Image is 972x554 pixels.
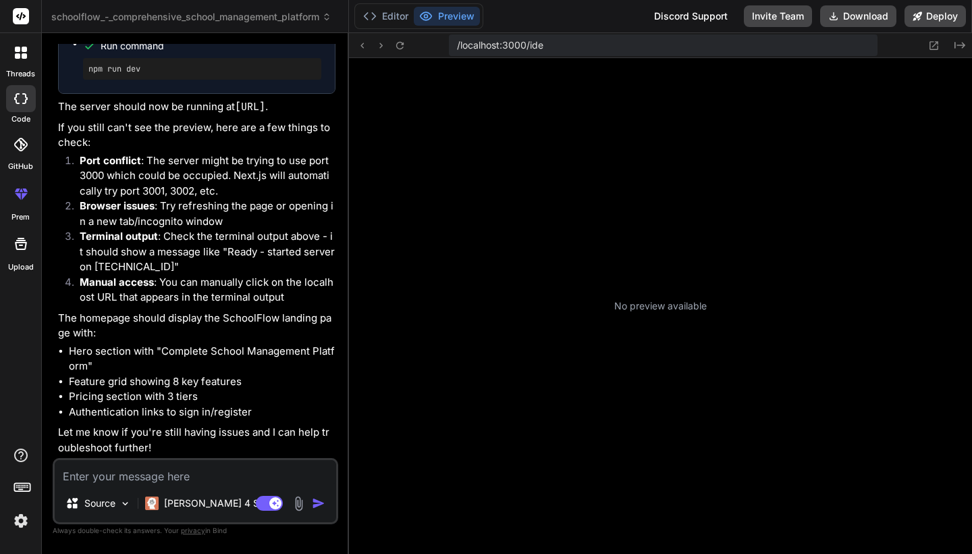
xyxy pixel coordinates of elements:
[53,524,338,537] p: Always double-check its answers. Your in Bind
[414,7,480,26] button: Preview
[646,5,736,27] div: Discord Support
[905,5,966,27] button: Deploy
[8,261,34,273] label: Upload
[69,405,335,420] li: Authentication links to sign in/register
[80,153,335,199] p: : The server might be trying to use port 3000 which could be occupied. Next.js will automatically...
[101,39,321,53] span: Run command
[51,10,331,24] span: schoolflow_-_comprehensive_school_management_platform
[457,39,543,52] span: /localhost:3000/ide
[11,114,30,125] label: code
[181,526,205,534] span: privacy
[744,5,812,27] button: Invite Team
[820,5,896,27] button: Download
[84,497,115,510] p: Source
[11,211,30,223] label: prem
[80,154,141,167] strong: Port conflict
[358,7,414,26] button: Editor
[164,497,265,510] p: [PERSON_NAME] 4 S..
[80,230,158,243] strong: Terminal output
[58,120,335,151] p: If you still can't see the preview, here are a few things to check:
[58,99,335,115] p: The server should now be running at .
[80,275,335,305] p: : You can manually click on the localhost URL that appears in the terminal output
[88,64,316,74] pre: npm run dev
[69,374,335,390] li: Feature grid showing 8 key features
[69,389,335,405] li: Pricing section with 3 tiers
[80,199,155,212] strong: Browser issues
[80,229,335,275] p: : Check the terminal output above - it should show a message like "Ready - started server on [TEC...
[145,497,159,510] img: Claude 4 Sonnet
[6,68,35,80] label: threads
[58,425,335,455] p: Let me know if you're still having issues and I can help troubleshoot further!
[80,276,154,288] strong: Manual access
[58,311,335,341] p: The homepage should display the SchoolFlow landing page with:
[312,497,325,510] img: icon
[291,496,306,511] img: attachment
[119,498,131,509] img: Pick Models
[235,100,265,114] code: [URL]
[9,509,32,532] img: settings
[69,344,335,374] li: Hero section with "Complete School Management Platform"
[8,161,33,172] label: GitHub
[80,199,335,229] p: : Try refreshing the page or opening in a new tab/incognito window
[614,299,707,313] p: No preview available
